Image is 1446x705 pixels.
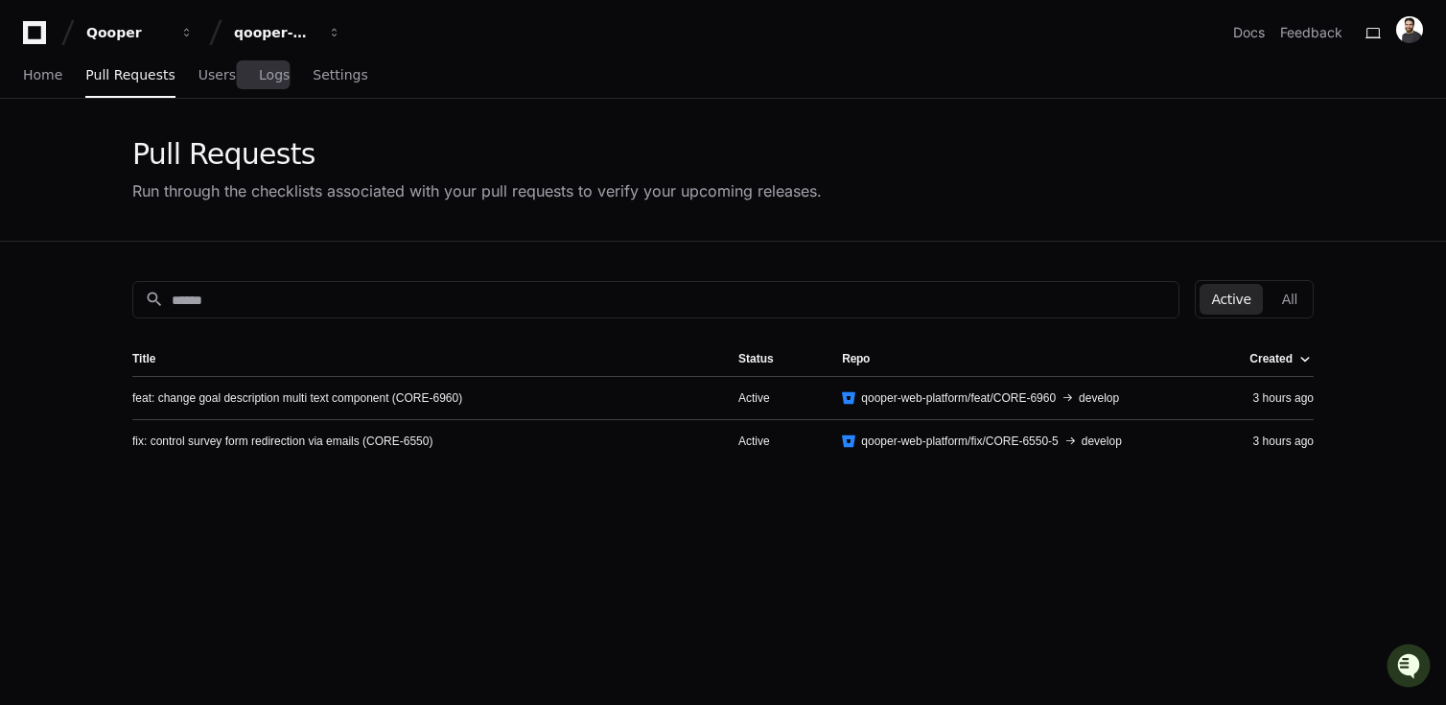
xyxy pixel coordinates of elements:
div: Pull Requests [132,137,822,172]
div: Title [132,351,155,366]
a: Settings [313,54,367,98]
a: fix: control survey form redirection via emails (CORE-6550) [132,434,432,449]
a: Pull Requests [85,54,175,98]
button: Feedback [1280,23,1342,42]
mat-icon: search [145,290,164,309]
span: Settings [313,69,367,81]
a: Home [23,54,62,98]
div: Active [738,434,811,449]
div: Title [132,351,708,366]
span: Home [23,69,62,81]
th: Repo [827,341,1214,376]
a: Powered byPylon [135,200,232,216]
div: qooper-web-platform [234,23,316,42]
div: Qooper [86,23,169,42]
button: qooper-web-platform [226,15,349,50]
a: Logs [259,54,290,98]
div: Active [738,390,811,406]
div: 3 hours ago [1230,434,1314,449]
img: ACg8ocJ9pII5lICaxEXatA1MbvOJT6jkJA6w9DZhjgHzWYX9Iakf6UTP=s96-c [1396,16,1423,43]
button: Start new chat [326,149,349,172]
div: Status [738,351,811,366]
img: PlayerZero [19,19,58,58]
div: Created [1249,351,1310,366]
div: Status [738,351,774,366]
span: qooper-web-platform/fix/CORE-6550-5 [861,434,1058,449]
a: Docs [1233,23,1265,42]
div: We're available if you need us! [65,162,243,177]
span: Pull Requests [85,69,175,81]
span: Logs [259,69,290,81]
span: qooper-web-platform/feat/CORE-6960 [861,390,1056,406]
a: feat: change goal description multi text component (CORE-6960) [132,390,462,406]
iframe: Open customer support [1385,642,1436,693]
img: 1756235613930-3d25f9e4-fa56-45dd-b3ad-e072dfbd1548 [19,143,54,177]
span: Users [198,69,236,81]
button: All [1271,284,1309,315]
div: Welcome [19,77,349,107]
span: Pylon [191,201,232,216]
button: Qooper [79,15,201,50]
div: Created [1249,351,1293,366]
div: Start new chat [65,143,315,162]
span: develop [1079,390,1119,406]
a: Users [198,54,236,98]
button: Active [1200,284,1262,315]
span: develop [1082,434,1122,449]
div: Run through the checklists associated with your pull requests to verify your upcoming releases. [132,179,822,202]
div: 3 hours ago [1230,390,1314,406]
